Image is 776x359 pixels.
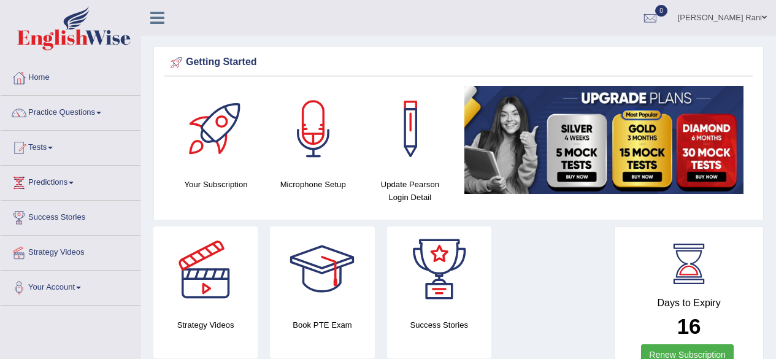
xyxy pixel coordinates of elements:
[1,271,140,301] a: Your Account
[1,131,140,161] a: Tests
[1,166,140,196] a: Predictions
[1,236,140,266] a: Strategy Videos
[1,201,140,231] a: Success Stories
[1,96,140,126] a: Practice Questions
[677,314,701,338] b: 16
[270,318,374,331] h4: Book PTE Exam
[387,318,491,331] h4: Success Stories
[655,5,667,17] span: 0
[271,178,355,191] h4: Microphone Setup
[153,318,258,331] h4: Strategy Videos
[167,53,750,72] div: Getting Started
[628,298,750,309] h4: Days to Expiry
[367,178,452,204] h4: Update Pearson Login Detail
[174,178,258,191] h4: Your Subscription
[1,61,140,91] a: Home
[464,86,743,194] img: small5.jpg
